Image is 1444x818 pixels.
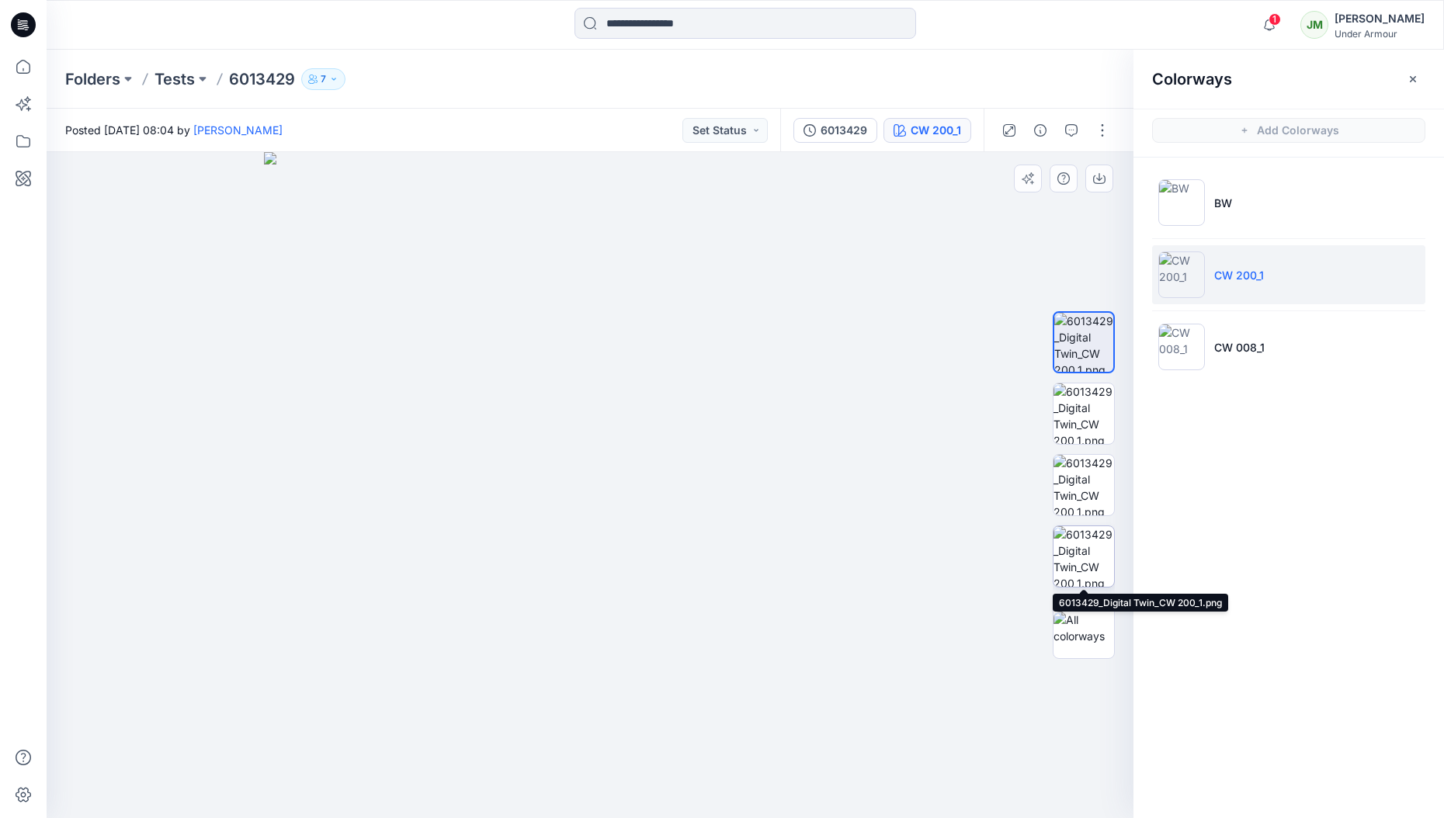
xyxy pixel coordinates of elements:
div: CW 200_1 [911,122,961,139]
h2: Colorways [1152,70,1232,88]
span: Posted [DATE] 08:04 by [65,122,283,138]
button: 7 [301,68,345,90]
img: eyJhbGciOiJIUzI1NiIsImtpZCI6IjAiLCJzbHQiOiJzZXMiLCJ0eXAiOiJKV1QifQ.eyJkYXRhIjp7InR5cGUiOiJzdG9yYW... [264,152,917,818]
img: CW 200_1 [1158,251,1205,298]
a: Tests [154,68,195,90]
div: [PERSON_NAME] [1335,9,1425,28]
div: Under Armour [1335,28,1425,40]
img: 6013429_Digital Twin_CW 200_1.png [1053,526,1114,587]
p: BW [1214,195,1232,211]
p: CW 008_1 [1214,339,1265,355]
button: Details [1028,118,1053,143]
img: 6013429_Digital Twin_CW 200_1.png [1054,313,1113,372]
button: CW 200_1 [883,118,971,143]
div: JM [1300,11,1328,39]
span: 1 [1269,13,1281,26]
img: BW [1158,179,1205,226]
div: 6013429 [821,122,867,139]
img: 6013429_Digital Twin_CW 200_1.png [1053,455,1114,515]
img: 6013429_Digital Twin_CW 200_1.png [1053,383,1114,444]
img: CW 008_1 [1158,324,1205,370]
a: [PERSON_NAME] [193,123,283,137]
p: 6013429 [229,68,295,90]
img: All colorways [1053,612,1114,644]
a: Folders [65,68,120,90]
p: CW 200_1 [1214,267,1264,283]
button: 6013429 [793,118,877,143]
p: 7 [321,71,326,88]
